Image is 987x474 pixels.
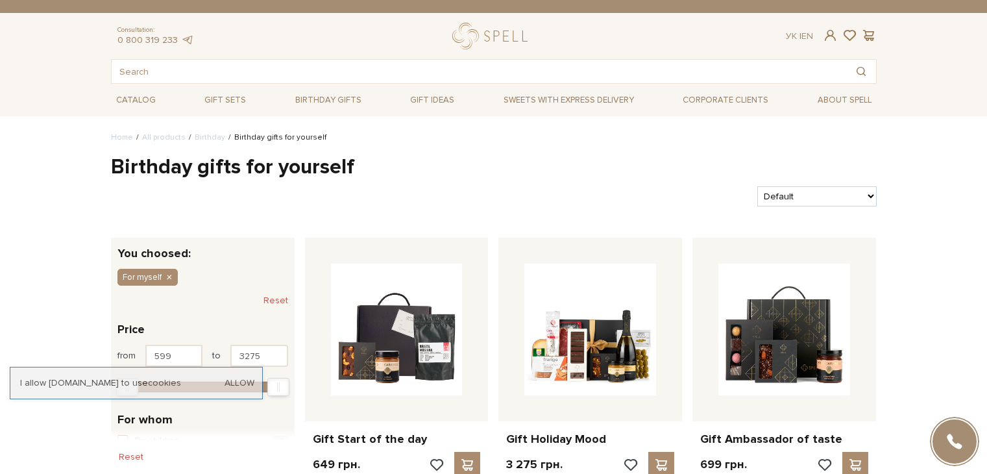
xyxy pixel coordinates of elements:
a: 0 800 319 233 [117,34,178,45]
a: Gift Ambassador of taste [700,432,868,447]
p: 3 275 грн. [506,457,563,472]
span: Consultation: [117,26,194,34]
a: Sweets with express delivery [498,89,639,111]
a: Gift Start of the day [313,432,481,447]
button: For myself [117,269,178,286]
li: Birthday gifts for yourself [225,132,326,143]
div: Max [267,378,289,396]
a: Corporate clients [677,89,774,111]
p: 699 грн. [700,457,747,472]
input: Price [230,345,288,367]
a: All products [142,132,186,142]
span: Gift sets [199,90,251,110]
button: Reset [111,447,151,468]
a: Gift Holiday Mood [506,432,674,447]
a: telegram [181,34,194,45]
button: Reset [263,290,288,311]
span: +3 [273,436,288,447]
div: I allow [DOMAIN_NAME] to use [10,377,262,389]
a: cookies [148,377,181,388]
a: Ук [786,31,797,42]
button: For children +3 [117,435,288,448]
span: For whom [117,411,173,429]
span: About Spell [812,90,877,110]
input: Search [112,60,846,83]
span: Price [117,321,145,338]
a: Home [111,132,133,142]
span: | [799,31,801,42]
a: logo [452,23,533,49]
span: For children [134,435,179,448]
p: 649 грн. [313,457,360,472]
input: Price [145,345,203,367]
span: to [212,350,221,362]
div: En [786,31,813,42]
span: For myself [123,271,162,283]
span: Gift ideas [405,90,459,110]
h1: Birthday gifts for yourself [111,154,877,181]
span: Catalog [111,90,161,110]
a: Allow [225,377,254,389]
span: from [117,350,136,362]
button: Search [846,60,876,83]
a: Birthday [195,132,225,142]
span: Birthday gifts [290,90,367,110]
div: You choosed: [111,238,295,259]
